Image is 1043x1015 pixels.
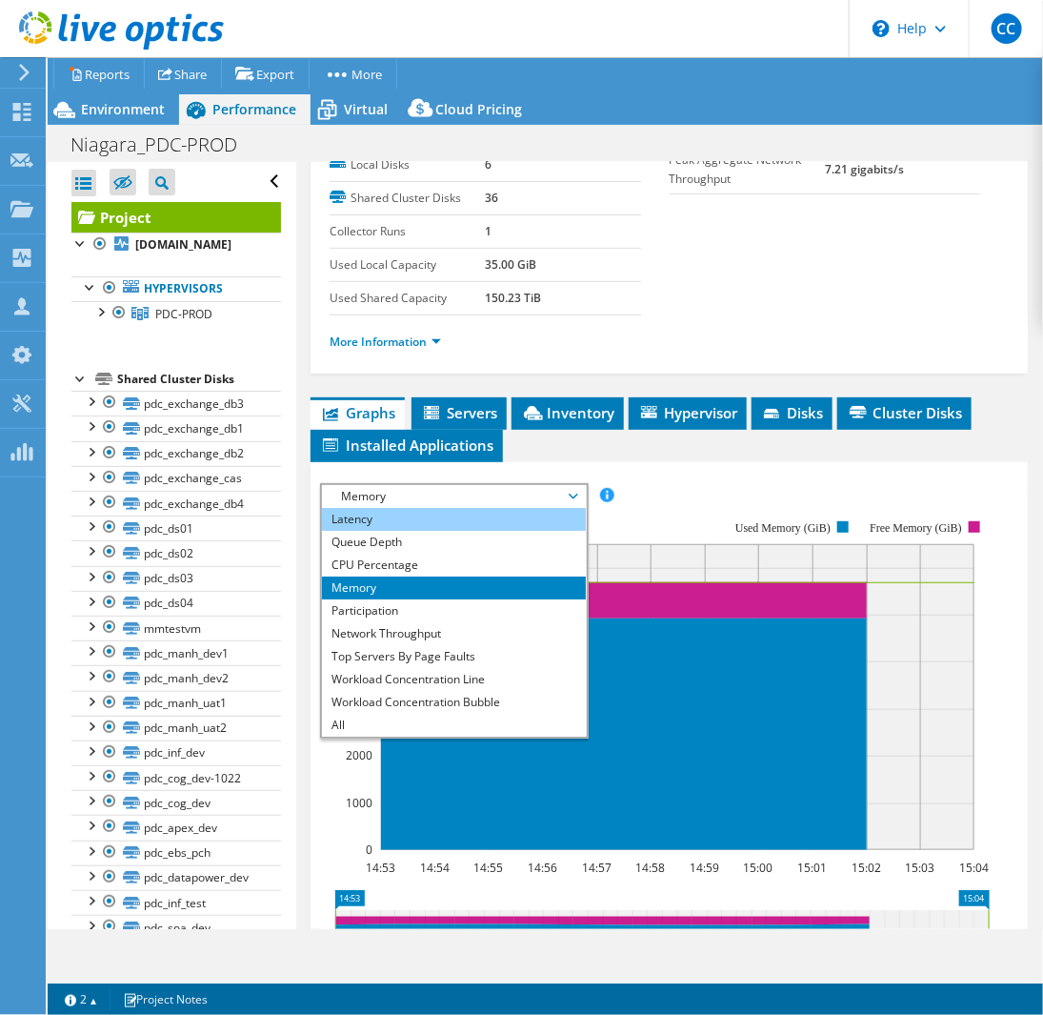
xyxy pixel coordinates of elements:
span: Graphs [320,403,395,422]
a: pdc_datapower_dev [71,865,281,890]
text: 14:57 [583,860,612,876]
text: 15:00 [744,860,773,876]
a: Share [144,59,222,89]
label: Used Local Capacity [330,255,485,274]
label: Collector Runs [330,222,485,241]
li: Latency [322,508,586,531]
a: pdc_apex_dev [71,815,281,840]
text: 15:01 [798,860,828,876]
a: More [309,59,397,89]
li: CPU Percentage [322,554,586,577]
li: Queue Depth [322,531,586,554]
span: Servers [421,403,497,422]
div: Shared Cluster Disks [117,368,281,391]
label: Used Shared Capacity [330,289,485,308]
span: Cloud Pricing [435,100,522,118]
a: pdc_manh_uat2 [71,716,281,741]
text: 14:55 [474,860,504,876]
a: pdc_ebs_pch [71,841,281,865]
b: 6 [485,156,491,173]
text: Used Memory (GiB) [735,521,831,535]
b: 35.00 GiB [485,256,536,273]
a: PDC-PROD [71,301,281,326]
text: 15:02 [852,860,882,876]
label: Peak Aggregate Network Throughput [670,151,825,189]
a: pdc_cog_dev-1022 [71,765,281,790]
li: Workload Concentration Line [322,668,586,691]
a: pdc_exchange_cas [71,466,281,491]
li: Workload Concentration Bubble [322,691,586,714]
a: pdc_ds02 [71,540,281,565]
a: More Information [330,334,441,350]
a: mmtestvm [71,616,281,640]
a: pdc_exchange_db1 [71,416,281,440]
a: Export [221,59,310,89]
text: 1000 [346,795,372,811]
label: Shared Cluster Disks [330,189,485,208]
b: [DOMAIN_NAME] [135,236,231,253]
span: Environment [81,100,165,118]
a: pdc_inf_dev [71,741,281,765]
a: pdc_ds04 [71,591,281,616]
text: 2000 [346,747,372,763]
span: PDC-PROD [155,306,212,322]
a: pdc_exchange_db2 [71,441,281,466]
a: pdc_soa_dev [71,915,281,940]
a: pdc_ds03 [71,566,281,591]
a: 2 [51,987,110,1011]
a: Hypervisors [71,276,281,301]
a: pdc_cog_dev [71,790,281,815]
a: pdc_ds01 [71,516,281,540]
li: Memory [322,577,586,599]
b: 150.23 TiB [485,290,541,306]
a: pdc_exchange_db3 [71,391,281,416]
svg: \n [873,20,890,37]
li: Network Throughput [322,622,586,645]
b: 1 [485,223,491,239]
a: pdc_exchange_db4 [71,491,281,516]
b: 36 [485,190,498,206]
a: Project [71,202,281,233]
a: pdc_manh_dev2 [71,665,281,690]
span: Cluster Disks [847,403,962,422]
span: Installed Applications [320,436,493,455]
span: Performance [212,100,296,118]
text: 15:04 [960,860,990,876]
a: pdc_manh_dev1 [71,640,281,665]
li: All [322,714,586,737]
text: 14:53 [367,860,396,876]
text: 0 [366,842,372,858]
span: Memory [331,485,576,508]
span: Inventory [521,403,614,422]
text: 14:54 [421,860,451,876]
text: 14:58 [636,860,666,876]
h1: Niagara_PDC-PROD [62,134,267,155]
text: 15:03 [906,860,935,876]
label: Local Disks [330,155,485,174]
b: 7.21 gigabits/s [825,161,904,177]
text: Free Memory (GiB) [871,521,963,535]
text: 14:56 [529,860,558,876]
li: Participation [322,599,586,622]
text: 14:59 [691,860,720,876]
span: CC [992,13,1022,44]
a: Project Notes [110,987,221,1011]
a: pdc_manh_uat1 [71,691,281,716]
li: Top Servers By Page Faults [322,645,586,668]
span: Disks [761,403,823,422]
span: Virtual [344,100,388,118]
span: Hypervisor [638,403,737,422]
a: Reports [53,59,145,89]
a: [DOMAIN_NAME] [71,233,281,257]
a: pdc_inf_test [71,890,281,915]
